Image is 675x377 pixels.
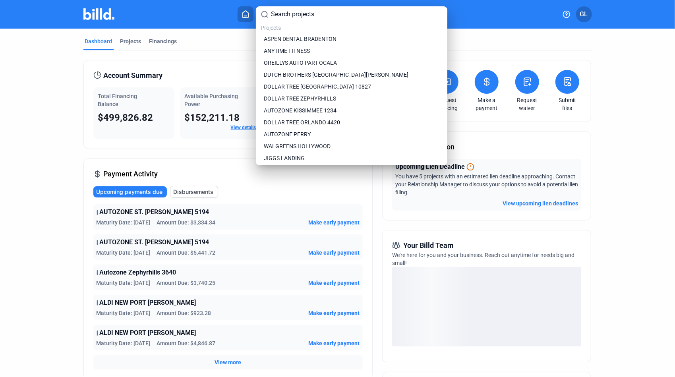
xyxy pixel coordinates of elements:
span: ASPEN DENTAL BRADENTON [264,35,337,43]
span: DOLLAR TREE ZEPHYRHILLS [264,95,336,102]
span: OREILLYS AUTO PART OCALA [264,59,337,67]
span: DUTCH BROTHERS [GEOGRAPHIC_DATA][PERSON_NAME] [264,71,408,79]
span: ANYTIME FITNESS [264,47,310,55]
input: Search projects [271,10,443,19]
span: Projects [261,25,281,31]
span: JIGGS LANDING [264,154,305,162]
span: DOLLAR TREE [GEOGRAPHIC_DATA] 10827 [264,83,371,91]
span: AUTOZONE PERRY [264,130,311,138]
span: WALGREENS HOLLYWOOD [264,142,331,150]
span: DOLLAR TREE ORLANDO 4420 [264,118,340,126]
span: AUTOZONE KISSIMMEE 1234 [264,106,337,114]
